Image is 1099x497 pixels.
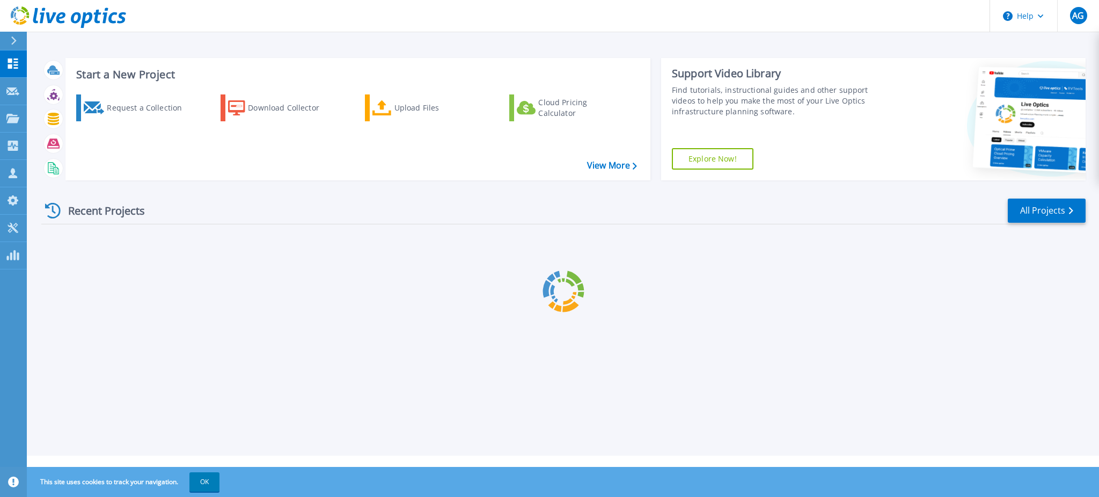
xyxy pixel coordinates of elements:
[41,198,159,224] div: Recent Projects
[30,472,219,492] span: This site uses cookies to track your navigation.
[189,472,219,492] button: OK
[672,85,889,117] div: Find tutorials, instructional guides and other support videos to help you make the most of your L...
[509,94,629,121] a: Cloud Pricing Calculator
[394,97,480,119] div: Upload Files
[1072,11,1084,20] span: AG
[76,69,636,81] h3: Start a New Project
[1008,199,1086,223] a: All Projects
[538,97,624,119] div: Cloud Pricing Calculator
[587,160,637,171] a: View More
[365,94,485,121] a: Upload Files
[221,94,340,121] a: Download Collector
[107,97,193,119] div: Request a Collection
[672,67,889,81] div: Support Video Library
[248,97,334,119] div: Download Collector
[76,94,196,121] a: Request a Collection
[672,148,753,170] a: Explore Now!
